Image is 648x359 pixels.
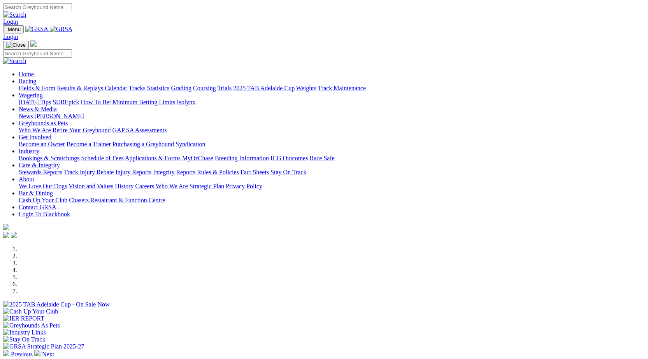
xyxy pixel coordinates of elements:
[19,141,65,147] a: Become an Owner
[19,204,56,210] a: Contact GRSA
[19,148,39,154] a: Industry
[6,42,26,48] img: Close
[177,99,195,105] a: Isolynx
[34,113,84,119] a: [PERSON_NAME]
[67,141,111,147] a: Become a Trainer
[19,176,34,182] a: About
[50,26,73,33] img: GRSA
[182,155,213,161] a: MyOzChase
[3,315,44,322] img: IER REPORT
[53,99,79,105] a: SUREpick
[147,85,170,91] a: Statistics
[226,183,262,189] a: Privacy Policy
[112,99,175,105] a: Minimum Betting Limits
[19,169,645,176] div: Care & Integrity
[19,155,645,162] div: Industry
[115,183,133,189] a: History
[68,183,113,189] a: Vision and Values
[153,169,195,175] a: Integrity Reports
[19,127,51,133] a: Who We Are
[215,155,269,161] a: Breeding Information
[318,85,366,91] a: Track Maintenance
[19,183,645,190] div: About
[3,308,58,315] img: Cash Up Your Club
[233,85,295,91] a: 2025 TAB Adelaide Cup
[19,99,51,105] a: [DATE] Tips
[69,197,165,203] a: Chasers Restaurant & Function Centre
[3,49,72,58] input: Search
[241,169,269,175] a: Fact Sheets
[3,232,9,238] img: facebook.svg
[171,85,191,91] a: Grading
[42,351,54,357] span: Next
[3,336,45,343] img: Stay On Track
[270,155,308,161] a: ICG Outcomes
[270,169,306,175] a: Stay On Track
[8,26,21,32] span: Menu
[309,155,334,161] a: Race Safe
[19,113,33,119] a: News
[19,155,79,161] a: Bookings & Scratchings
[176,141,205,147] a: Syndication
[19,106,57,112] a: News & Media
[3,351,34,357] a: Previous
[217,85,232,91] a: Trials
[3,11,26,18] img: Search
[19,120,68,126] a: Greyhounds as Pets
[3,58,26,65] img: Search
[156,183,188,189] a: Who We Are
[3,224,9,230] img: logo-grsa-white.png
[3,18,18,25] a: Login
[129,85,146,91] a: Tracks
[125,155,181,161] a: Applications & Forms
[30,40,37,47] img: logo-grsa-white.png
[19,78,36,84] a: Racing
[19,190,53,196] a: Bar & Dining
[190,183,224,189] a: Strategic Plan
[19,85,55,91] a: Fields & Form
[3,301,110,308] img: 2025 TAB Adelaide Cup - On Sale Now
[19,113,645,120] div: News & Media
[19,127,645,134] div: Greyhounds as Pets
[3,322,60,329] img: Greyhounds As Pets
[112,141,174,147] a: Purchasing a Greyhound
[25,26,48,33] img: GRSA
[81,155,123,161] a: Schedule of Fees
[115,169,151,175] a: Injury Reports
[296,85,316,91] a: Weights
[81,99,111,105] a: How To Bet
[19,71,34,77] a: Home
[19,183,67,189] a: We Love Our Dogs
[3,33,18,40] a: Login
[19,162,60,168] a: Care & Integrity
[19,197,645,204] div: Bar & Dining
[57,85,103,91] a: Results & Replays
[3,41,29,49] button: Toggle navigation
[19,211,70,217] a: Login To Blackbook
[19,197,67,203] a: Cash Up Your Club
[193,85,216,91] a: Coursing
[34,350,40,356] img: chevron-right-pager-white.svg
[3,350,9,356] img: chevron-left-pager-white.svg
[64,169,114,175] a: Track Injury Rebate
[135,183,154,189] a: Careers
[19,169,62,175] a: Stewards Reports
[11,232,17,238] img: twitter.svg
[19,134,51,140] a: Get Involved
[19,141,645,148] div: Get Involved
[19,85,645,92] div: Racing
[11,351,33,357] span: Previous
[34,351,54,357] a: Next
[3,25,24,33] button: Toggle navigation
[3,343,84,350] img: GRSA Strategic Plan 2025-27
[3,329,46,336] img: Industry Links
[112,127,167,133] a: GAP SA Assessments
[19,92,43,98] a: Wagering
[3,3,72,11] input: Search
[105,85,127,91] a: Calendar
[19,99,645,106] div: Wagering
[197,169,239,175] a: Rules & Policies
[53,127,111,133] a: Retire Your Greyhound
